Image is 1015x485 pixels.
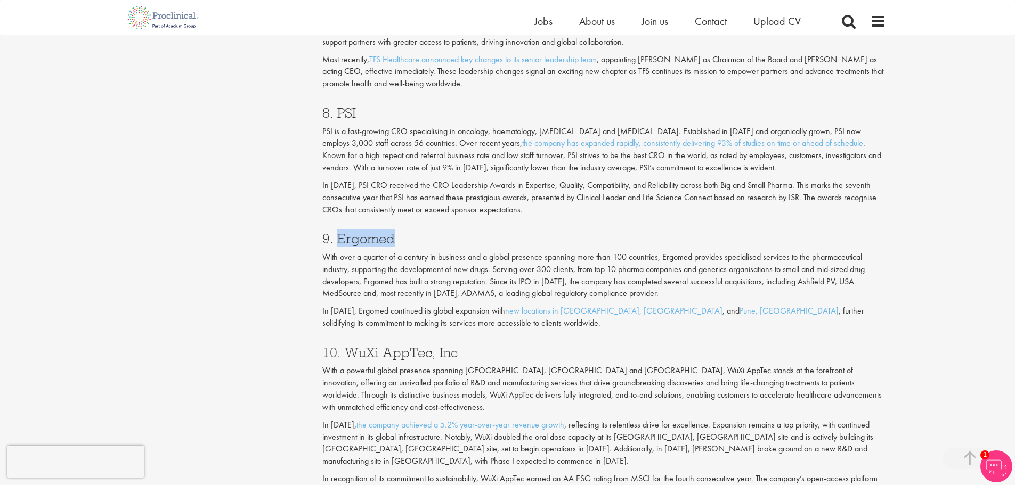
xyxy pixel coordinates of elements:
a: Contact [695,14,727,28]
a: the company achieved a 5.2% year-over-year revenue growth [356,419,564,430]
a: new locations in [GEOGRAPHIC_DATA], [GEOGRAPHIC_DATA] [505,305,722,316]
p: With a powerful global presence spanning [GEOGRAPHIC_DATA], [GEOGRAPHIC_DATA] and [GEOGRAPHIC_DAT... [322,365,886,413]
a: Jobs [534,14,553,28]
h3: 9. Ergomed [322,232,886,245]
a: the company has expanded rapidly, consistently delivering 93% of studies on time or ahead of sche... [522,137,863,149]
a: About us [579,14,615,28]
p: In [DATE], PSI CRO received the CRO Leadership Awards in Expertise, Quality, Compatibility, and R... [322,179,886,216]
p: PSI is a fast-growing CRO specialising in oncology, haematology, [MEDICAL_DATA] and [MEDICAL_DATA... [322,126,886,174]
a: Pune, [GEOGRAPHIC_DATA] [740,305,839,316]
h3: 10. WuXi AppTec, Inc [322,346,886,359]
p: With over a quarter of a century in business and a global presence spanning more than 100 countri... [322,251,886,300]
img: Chatbot [980,450,1012,482]
a: Join us [642,14,668,28]
p: In [DATE], Ergomed continued its global expansion with , and , further solidifying its commitment... [322,305,886,330]
a: TFS Healthcare announced key changes to its senior leadership team [369,54,597,65]
p: Most recently, , appointing [PERSON_NAME] as Chairman of the Board and [PERSON_NAME] as acting CE... [322,54,886,91]
span: 1 [980,450,989,459]
iframe: reCAPTCHA [7,446,144,478]
h3: 8. PSI [322,106,886,120]
p: In [DATE], , reflecting its relentless drive for excellence. Expansion remains a top priority, wi... [322,419,886,467]
a: Upload CV [753,14,801,28]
